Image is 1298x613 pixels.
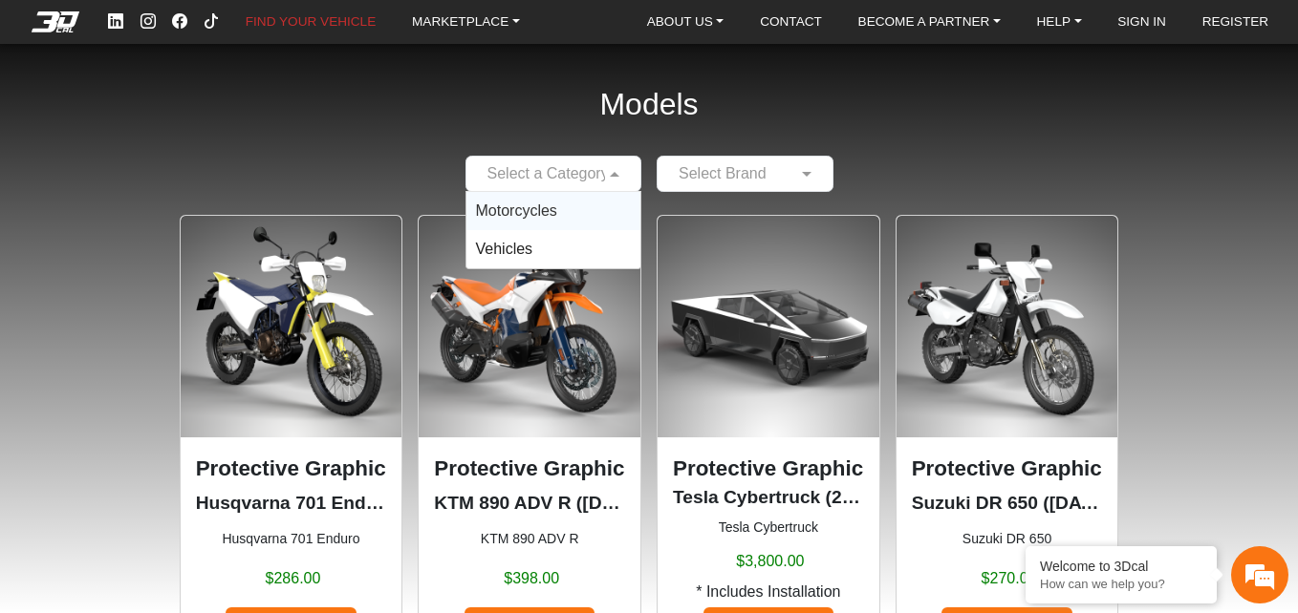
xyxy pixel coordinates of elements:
[504,567,559,590] span: $398.00
[736,550,804,573] span: $3,800.00
[1195,10,1277,35] a: REGISTER
[1110,10,1174,35] a: SIGN IN
[658,216,879,437] img: Cybertrucknull2024
[434,490,625,518] p: KTM 890 ADV R (2023-2025)
[599,61,698,148] h2: Models
[639,10,732,35] a: ABOUT US
[314,10,359,55] div: Minimize live chat window
[673,484,864,512] p: Tesla Cybertruck (2024)
[196,529,387,549] small: Husqvarna 701 Enduro
[673,453,864,485] p: Protective Graphic Kit
[476,241,533,257] span: Vehicles
[673,518,864,538] small: Tesla Cybertruck
[419,216,640,437] img: 890 ADV R null2023-2025
[111,169,264,350] span: We're online!
[752,10,830,35] a: CONTACT
[10,486,128,499] span: Conversation
[238,10,383,35] a: FIND YOUR VEHICLE
[404,10,528,35] a: MARKETPLACE
[912,529,1103,549] small: Suzuki DR 650
[897,216,1118,437] img: DR 6501996-2024
[434,453,625,485] p: Protective Graphic Kit
[10,386,364,453] textarea: Type your message and hit 'Enter'
[196,453,387,485] p: Protective Graphic Kit
[1029,10,1090,35] a: HELP
[266,567,321,590] span: $286.00
[1040,559,1202,574] div: Welcome to 3Dcal
[128,453,247,512] div: FAQs
[196,490,387,518] p: Husqvarna 701 Enduro (2016-2024)
[912,490,1103,518] p: Suzuki DR 650 (1996-2024)
[912,453,1103,485] p: Protective Graphic Kit
[851,10,1008,35] a: BECOME A PARTNER
[246,453,364,512] div: Articles
[696,581,840,603] span: * Includes Installation
[128,100,350,125] div: Chat with us now
[476,202,557,219] span: Motorcycles
[434,529,625,549] small: KTM 890 ADV R
[465,191,642,269] ng-dropdown-panel: Options List
[181,216,402,437] img: 701 Enduronull2016-2024
[982,567,1037,590] span: $270.00
[21,98,50,127] div: Navigation go back
[1040,577,1202,591] p: How can we help you?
